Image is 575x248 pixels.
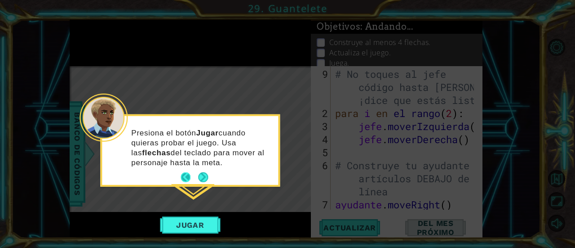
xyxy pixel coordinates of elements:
font: flechas [142,149,171,157]
font: del teclado para mover al personaje hasta la meta. [131,149,264,167]
font: Jugar [176,221,204,230]
font: Presiona el botón [131,128,196,137]
font: cuando quieras probar el juego. Usa las [131,128,245,157]
font: Jugar [196,128,219,137]
button: Jugar [160,216,221,234]
button: Atrás [181,172,198,182]
button: Próximo [198,172,208,182]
